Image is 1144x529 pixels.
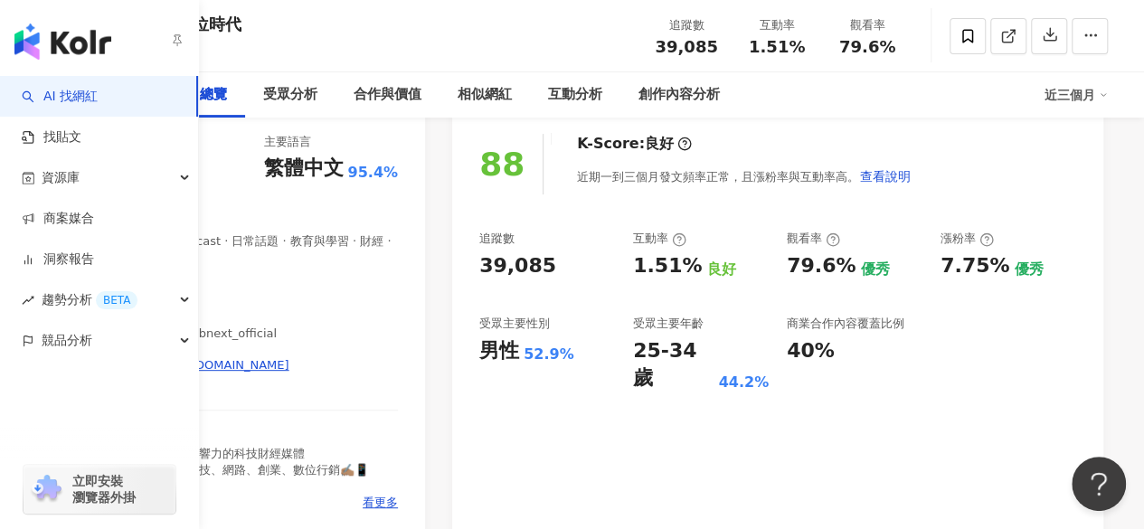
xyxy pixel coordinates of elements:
[263,155,343,183] div: 繁體中文
[787,252,856,280] div: 79.6%
[158,357,289,373] div: [URL][DOMAIN_NAME]
[860,260,889,279] div: 優秀
[787,316,904,332] div: 商業合作內容覆蓋比例
[42,279,137,320] span: 趨勢分析
[787,231,840,247] div: 觀看率
[72,473,136,505] span: 立即安裝 瀏覽器外掛
[577,158,912,194] div: 近期一到三個月發文頻率正常，且漲粉率與互動率高。
[24,465,175,514] a: chrome extension立即安裝 瀏覽器外掛
[1072,457,1126,511] iframe: Help Scout Beacon - Open
[96,291,137,309] div: BETA
[479,146,525,183] div: 88
[354,84,421,106] div: 合作與價值
[860,169,911,184] span: 查看說明
[29,475,64,504] img: chrome extension
[524,345,574,364] div: 52.9%
[479,337,519,365] div: 男性
[749,38,805,56] span: 1.51%
[633,316,704,332] div: 受眾主要年齡
[859,158,912,194] button: 查看說明
[706,260,735,279] div: 良好
[22,128,81,146] a: 找貼文
[22,88,98,106] a: searchAI 找網紅
[1045,80,1108,109] div: 近三個月
[718,373,769,392] div: 44.2%
[479,316,550,332] div: 受眾主要性別
[652,16,721,34] div: 追蹤數
[655,37,717,56] span: 39,085
[577,134,692,154] div: K-Score :
[633,337,714,393] div: 25-34 歲
[42,320,92,361] span: 競品分析
[633,231,686,247] div: 互動率
[263,134,310,150] div: 主要語言
[140,357,398,373] a: [URL][DOMAIN_NAME]
[479,252,556,280] div: 39,085
[1014,260,1043,279] div: 優秀
[200,84,227,106] div: 總覽
[645,134,674,154] div: 良好
[140,326,398,342] span: 數位時代 | bnext_official
[941,252,1009,280] div: 7.75%
[176,13,241,35] div: 數位時代
[458,84,512,106] div: 相似網紅
[22,250,94,269] a: 洞察報告
[839,38,895,56] span: 79.6%
[22,210,94,228] a: 商案媒合
[548,84,602,106] div: 互動分析
[833,16,902,34] div: 觀看率
[347,163,398,183] span: 95.4%
[638,84,720,106] div: 創作內容分析
[742,16,811,34] div: 互動率
[941,231,994,247] div: 漲粉率
[633,252,702,280] div: 1.51%
[479,231,515,247] div: 追蹤數
[363,495,398,511] span: 看更多
[140,233,398,266] span: 科技 · Podcast · 日常話題 · 教育與學習 · 財經 · 旅遊
[14,24,111,60] img: logo
[140,447,369,510] span: 台灣最具影響力的科技財經媒體 聚焦最新科技、網路、創業、數位行銷✍🏽📱 - 👇🏼更多精彩內容
[263,84,317,106] div: 受眾分析
[787,337,835,365] div: 40%
[42,157,80,198] span: 資源庫
[22,294,34,307] span: rise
